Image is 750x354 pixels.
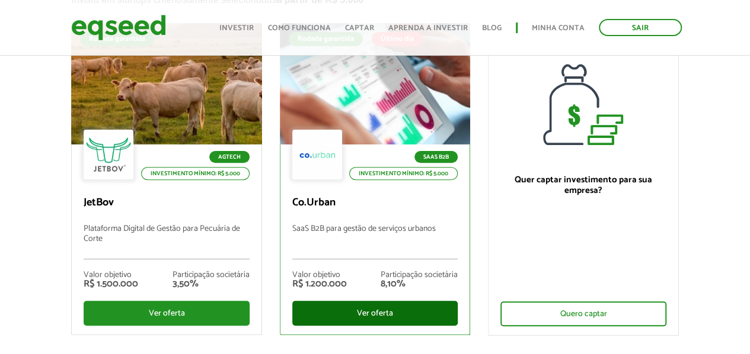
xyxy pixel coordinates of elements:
[71,12,166,43] img: EqSeed
[71,23,261,335] a: Rodada garantida Agtech Investimento mínimo: R$ 5.000 JetBov Plataforma Digital de Gestão para Pe...
[84,279,138,289] div: R$ 1.500.000
[381,279,458,289] div: 8,10%
[599,19,682,36] a: Sair
[414,151,458,163] p: SaaS B2B
[292,197,458,210] p: Co.Urban
[84,301,249,326] div: Ver oferta
[292,279,347,289] div: R$ 1.200.000
[482,24,502,32] a: Blog
[292,224,458,259] p: SaaS B2B para gestão de serviços urbanos
[500,301,666,326] div: Quero captar
[84,224,249,259] p: Plataforma Digital de Gestão para Pecuária de Corte
[219,24,254,32] a: Investir
[488,23,678,336] a: Quer captar investimento para sua empresa? Quero captar
[532,24,585,32] a: Minha conta
[209,151,250,163] p: Agtech
[173,271,250,279] div: Participação societária
[84,271,138,279] div: Valor objetivo
[280,23,470,335] a: Rodada garantida Último dia SaaS B2B Investimento mínimo: R$ 5.000 Co.Urban SaaS B2B para gestão ...
[268,24,331,32] a: Como funciona
[388,24,468,32] a: Aprenda a investir
[173,279,250,289] div: 3,50%
[345,24,374,32] a: Captar
[141,167,250,180] p: Investimento mínimo: R$ 5.000
[84,197,249,210] p: JetBov
[500,175,666,196] p: Quer captar investimento para sua empresa?
[381,271,458,279] div: Participação societária
[349,167,458,180] p: Investimento mínimo: R$ 5.000
[292,301,458,326] div: Ver oferta
[292,271,347,279] div: Valor objetivo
